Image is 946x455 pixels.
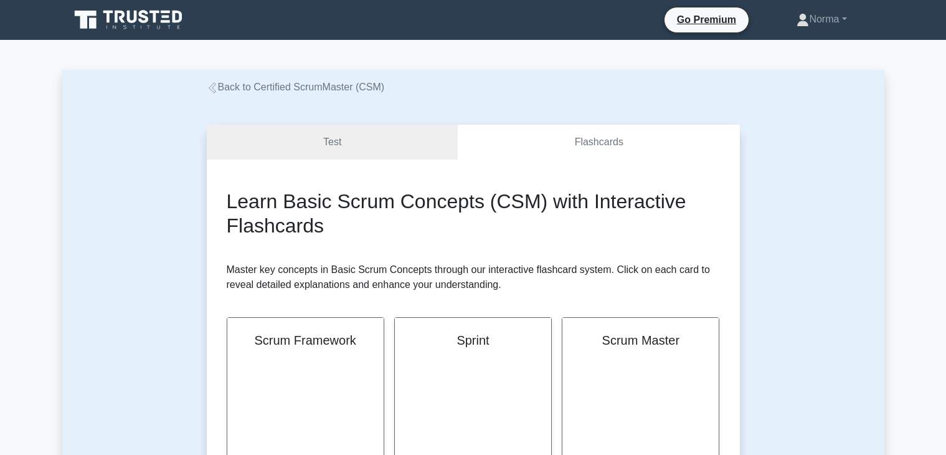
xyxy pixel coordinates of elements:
[207,125,458,160] a: Test
[458,125,739,160] a: Flashcards
[227,262,720,292] p: Master key concepts in Basic Scrum Concepts through our interactive flashcard system. Click on ea...
[242,333,369,348] h2: Scrum Framework
[669,12,744,27] a: Go Premium
[410,333,536,348] h2: Sprint
[767,7,876,32] a: Norma
[577,333,704,348] h2: Scrum Master
[227,189,720,237] h2: Learn Basic Scrum Concepts (CSM) with Interactive Flashcards
[207,82,385,92] a: Back to Certified ScrumMaster (CSM)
